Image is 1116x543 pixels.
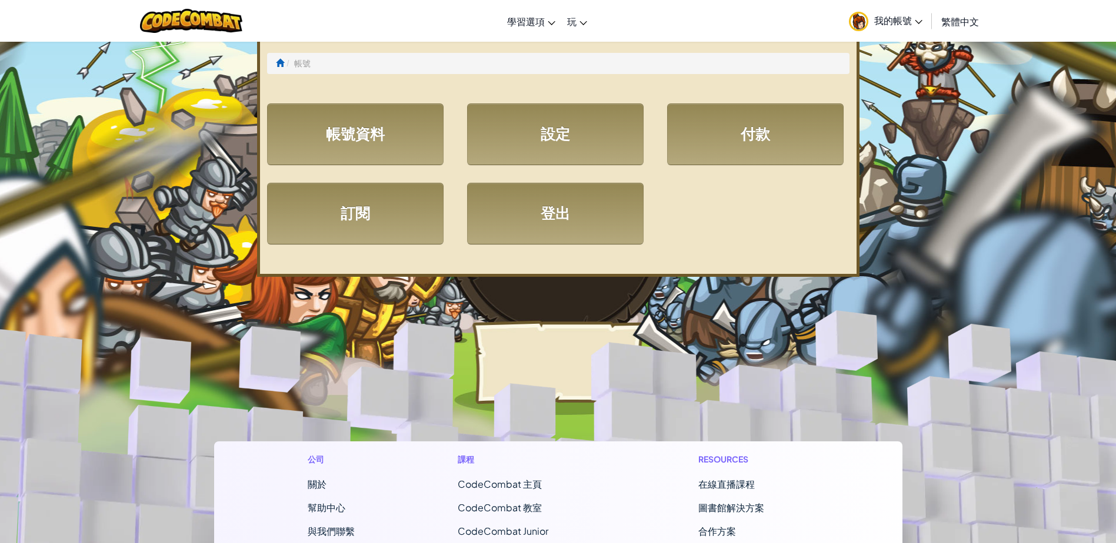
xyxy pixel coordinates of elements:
img: avatar [849,12,868,31]
a: 合作方案 [698,525,736,537]
img: CodeCombat logo [140,9,243,33]
span: 學習選項 [507,15,545,28]
a: CodeCombat 教室 [458,501,542,514]
a: 設定 [467,103,644,165]
h1: 公司 [308,453,355,465]
a: 訂閱 [267,183,444,244]
span: 與我們聯繫 [308,525,355,537]
h1: 課程 [458,453,595,465]
h1: Resources [698,453,808,465]
a: 圖書館解決方案 [698,501,764,514]
a: 幫助中心 [308,501,345,514]
a: 付款 [667,103,844,165]
a: 帳號資料 [267,103,444,165]
a: 玩 [561,5,593,37]
span: CodeCombat 主頁 [458,478,542,490]
a: 繁體中文 [935,5,985,37]
a: CodeCombat Junior [458,525,548,537]
a: 我的帳號 [843,2,928,39]
a: 登出 [467,183,644,244]
span: 我的帳號 [874,14,922,26]
a: 學習選項 [501,5,561,37]
a: 關於 [308,478,327,490]
li: 帳號 [284,58,311,69]
span: 玩 [567,15,577,28]
a: 在線直播課程 [698,478,755,490]
span: 繁體中文 [941,15,979,28]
